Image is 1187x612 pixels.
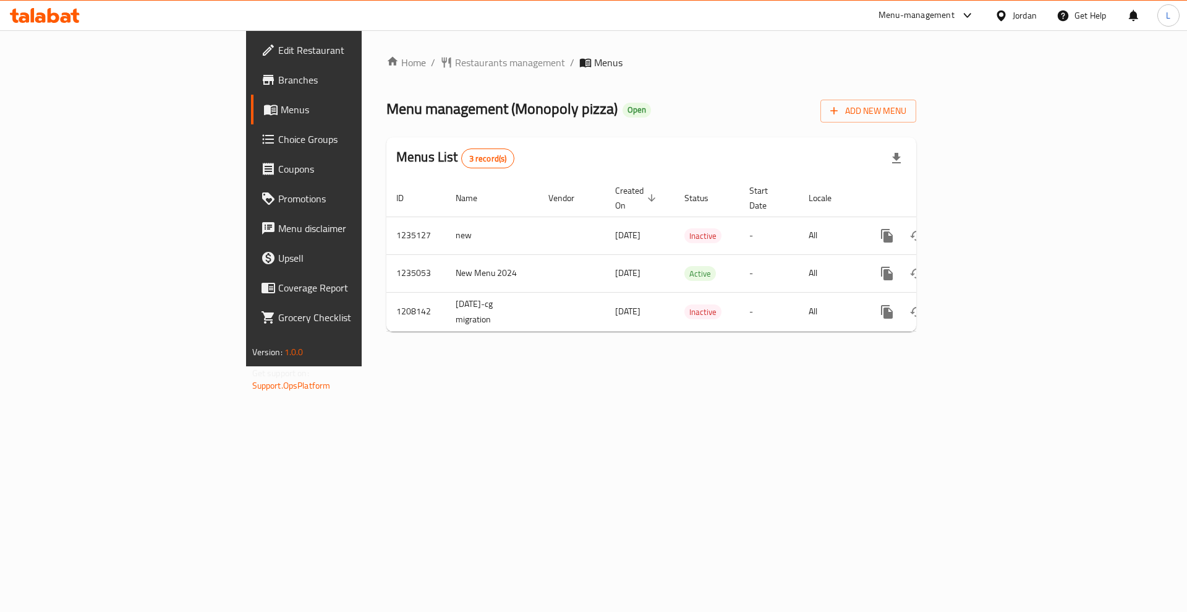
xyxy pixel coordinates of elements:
[461,149,515,168] div: Total records count
[278,43,435,58] span: Edit Restaurant
[799,254,862,292] td: All
[623,103,651,118] div: Open
[1013,9,1037,22] div: Jordan
[902,221,932,251] button: Change Status
[455,55,565,70] span: Restaurants management
[251,243,445,273] a: Upsell
[739,254,799,292] td: -
[684,305,721,319] span: Inactive
[440,55,565,70] a: Restaurants management
[278,72,435,87] span: Branches
[862,179,1001,217] th: Actions
[809,191,848,205] span: Locale
[684,191,725,205] span: Status
[251,213,445,243] a: Menu disclaimer
[879,8,955,23] div: Menu-management
[251,35,445,65] a: Edit Restaurant
[278,191,435,206] span: Promotions
[251,154,445,184] a: Coupons
[594,55,623,70] span: Menus
[446,217,538,254] td: new
[820,100,916,123] button: Add New Menu
[615,303,640,319] span: [DATE]
[278,162,435,176] span: Coupons
[684,266,716,281] div: Active
[396,148,514,168] h2: Menus List
[872,259,902,288] button: more
[548,191,590,205] span: Vendor
[623,105,651,115] span: Open
[278,132,435,147] span: Choice Groups
[872,297,902,327] button: more
[251,95,445,124] a: Menus
[278,251,435,265] span: Upsell
[252,377,331,394] a: Support.OpsPlatform
[251,65,445,95] a: Branches
[615,183,660,213] span: Created On
[830,103,906,119] span: Add New Menu
[252,365,309,381] span: Get support on:
[739,292,799,331] td: -
[462,153,514,165] span: 3 record(s)
[396,191,420,205] span: ID
[684,304,721,319] div: Inactive
[684,229,721,243] span: Inactive
[1166,9,1170,22] span: L
[615,227,640,243] span: [DATE]
[251,124,445,154] a: Choice Groups
[799,217,862,254] td: All
[872,221,902,251] button: more
[278,280,435,295] span: Coverage Report
[684,267,716,281] span: Active
[902,259,932,288] button: Change Status
[446,292,538,331] td: [DATE]-cg migration
[284,344,304,360] span: 1.0.0
[570,55,574,70] li: /
[615,265,640,281] span: [DATE]
[281,102,435,117] span: Menus
[456,191,493,205] span: Name
[251,184,445,213] a: Promotions
[278,310,435,325] span: Grocery Checklist
[902,297,932,327] button: Change Status
[882,144,911,173] div: Export file
[739,217,799,254] td: -
[251,273,445,303] a: Coverage Report
[799,292,862,331] td: All
[749,183,784,213] span: Start Date
[386,95,618,123] span: Menu management ( Monopoly pizza )
[252,344,283,360] span: Version:
[278,221,435,236] span: Menu disclaimer
[386,179,1001,332] table: enhanced table
[446,254,538,292] td: New Menu 2024
[386,55,916,70] nav: breadcrumb
[251,303,445,332] a: Grocery Checklist
[684,228,721,243] div: Inactive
